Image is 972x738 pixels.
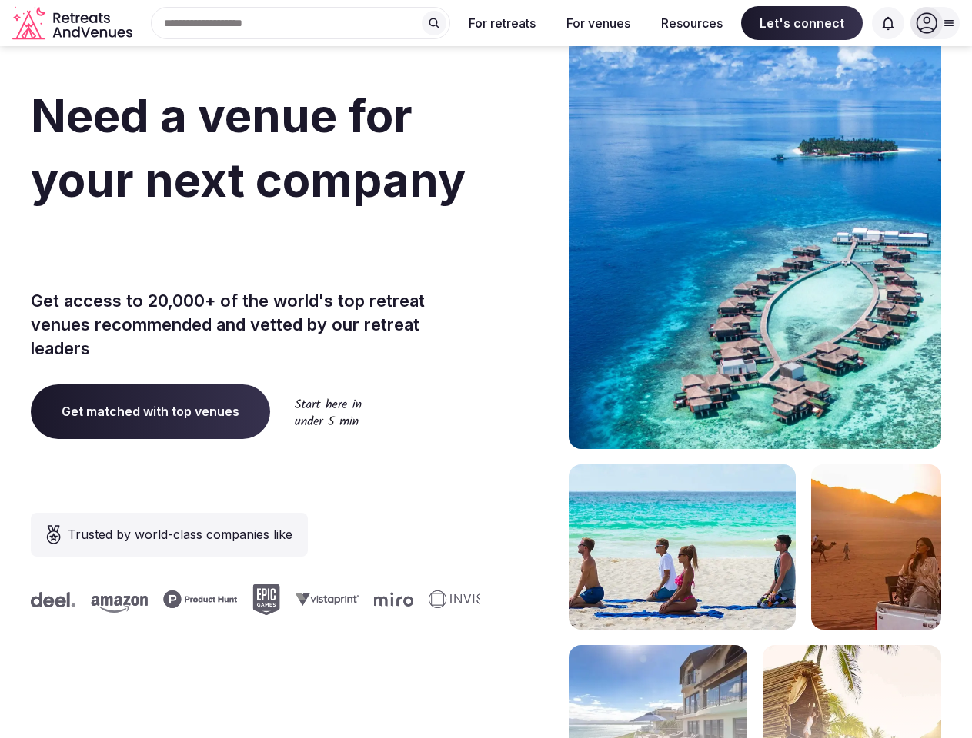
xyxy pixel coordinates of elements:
img: Start here in under 5 min [295,398,362,425]
p: Get access to 20,000+ of the world's top retreat venues recommended and vetted by our retreat lea... [31,289,480,360]
a: Visit the homepage [12,6,135,41]
svg: Miro company logo [335,592,374,607]
span: Need a venue for your next company [31,88,466,208]
svg: Retreats and Venues company logo [12,6,135,41]
img: woman sitting in back of truck with camels [811,464,941,630]
img: yoga on tropical beach [569,464,796,630]
svg: Invisible company logo [389,590,474,609]
button: Resources [649,6,735,40]
svg: Epic Games company logo [213,584,241,615]
button: For venues [554,6,643,40]
a: Get matched with top venues [31,384,270,438]
svg: Vistaprint company logo [256,593,319,606]
span: Trusted by world-class companies like [68,525,292,544]
span: Let's connect [741,6,863,40]
button: For retreats [456,6,548,40]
